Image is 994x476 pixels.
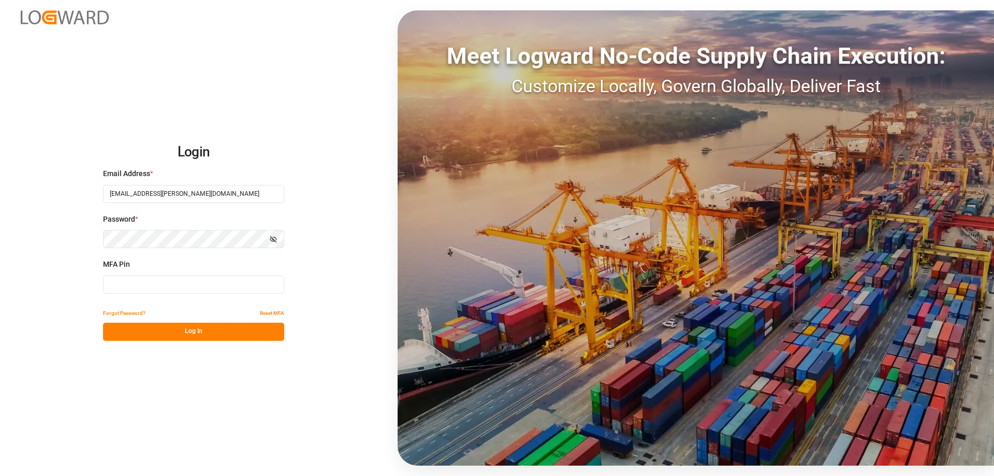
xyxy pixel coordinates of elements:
button: Log In [103,323,284,341]
span: MFA Pin [103,259,130,270]
h2: Login [103,136,284,169]
input: Enter your email [103,185,284,203]
button: Reset MFA [260,305,284,323]
span: Password [103,214,135,225]
span: Email Address [103,168,150,179]
div: Customize Locally, Govern Globally, Deliver Fast [398,73,994,99]
button: Forgot Password? [103,305,145,323]
img: Logward_new_orange.png [21,10,109,24]
div: Meet Logward No-Code Supply Chain Execution: [398,39,994,73]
